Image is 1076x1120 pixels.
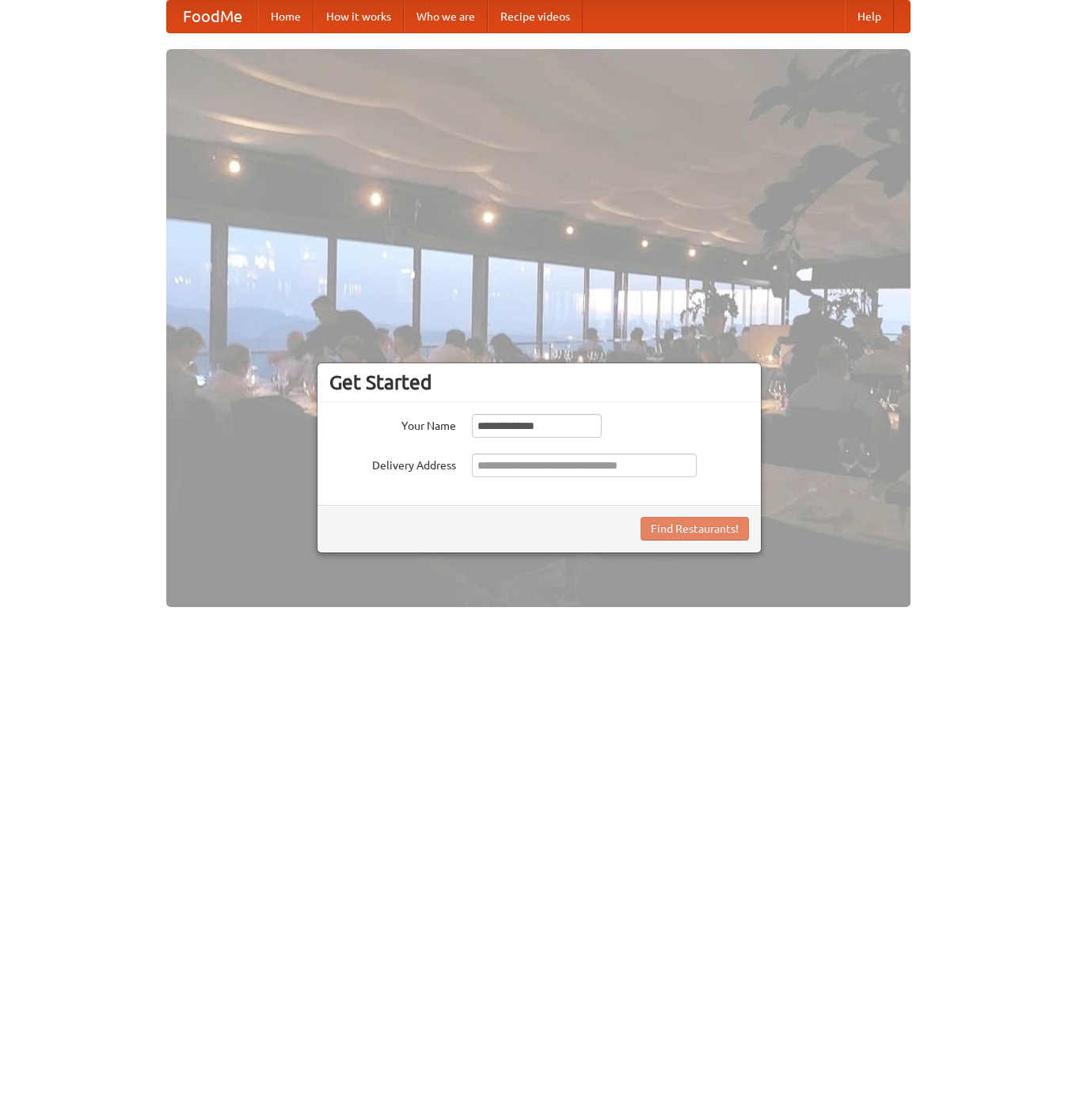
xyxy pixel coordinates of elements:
[845,1,894,32] a: Help
[258,1,314,32] a: Home
[329,370,749,394] h3: Get Started
[314,1,404,32] a: How it works
[641,517,749,541] button: Find Restaurants!
[167,1,258,32] a: FoodMe
[329,454,456,473] label: Delivery Address
[329,414,456,434] label: Your Name
[488,1,583,32] a: Recipe videos
[404,1,488,32] a: Who we are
